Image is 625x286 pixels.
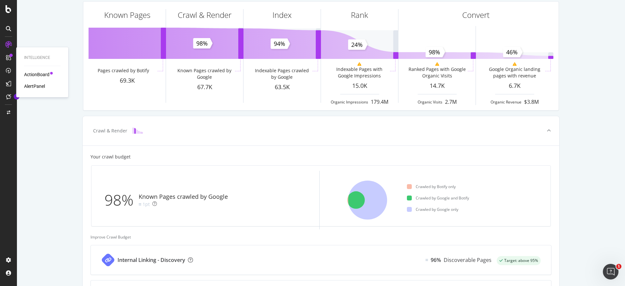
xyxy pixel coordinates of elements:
[616,264,621,269] span: 1
[14,94,20,100] div: Tooltip anchor
[431,256,441,264] div: 96%
[253,67,311,80] div: Indexable Pages crawled by Google
[272,9,292,20] div: Index
[243,83,321,91] div: 63.5K
[24,71,49,78] a: ActionBoard
[90,234,551,240] div: Improve Crawl Budget
[425,259,428,261] img: Equal
[90,245,551,275] a: Internal Linking - DiscoveryEqual96%Discoverable Pagessuccess label
[444,256,492,264] div: Discoverable Pages
[24,83,45,89] a: AlertPanel
[407,195,469,201] div: Crawled by Google and Botify
[89,76,166,85] div: 69.3K
[104,189,139,211] div: 98%
[321,82,398,90] div: 15.0K
[371,98,388,106] div: 179.4M
[139,193,228,201] div: Known Pages crawled by Google
[93,128,127,134] div: Crawl & Render
[143,201,150,208] div: 1pt
[166,83,243,91] div: 67.7K
[90,154,131,160] div: Your crawl budget
[331,99,368,105] div: Organic Impressions
[132,128,143,134] img: block-icon
[118,256,185,264] div: Internal Linking - Discovery
[24,55,61,61] div: Intelligence
[351,9,368,20] div: Rank
[407,184,456,189] div: Crawled by Botify only
[407,207,458,212] div: Crawled by Google only
[139,203,141,205] img: Equal
[178,9,231,20] div: Crawl & Render
[504,259,538,263] span: Target: above 95%
[330,66,388,79] div: Indexable Pages with Google Impressions
[603,264,618,279] iframe: Intercom live chat
[104,9,150,20] div: Known Pages
[175,67,233,80] div: Known Pages crawled by Google
[497,256,541,265] div: success label
[98,67,149,74] div: Pages crawled by Botify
